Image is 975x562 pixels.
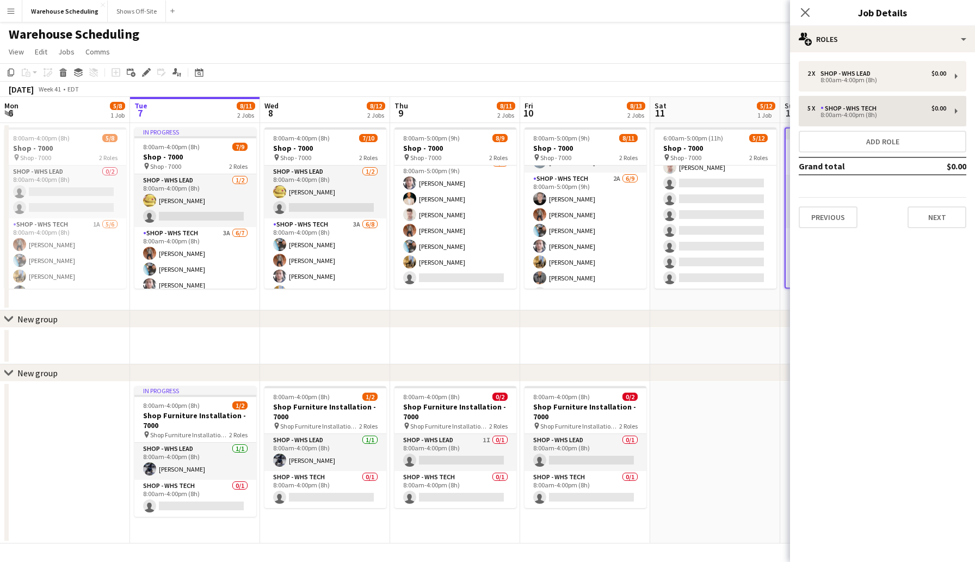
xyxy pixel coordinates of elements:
span: Jobs [58,47,75,57]
span: 8:00am-5:00pm (9h) [533,134,590,142]
app-card-role: Shop - WHS Tech2A6/78:00am-5:00pm (9h)[PERSON_NAME][PERSON_NAME][PERSON_NAME][PERSON_NAME][PERSON... [394,157,516,289]
div: Roles [790,26,975,52]
span: 0/2 [622,393,638,401]
app-job-card: In progress8:00am-4:00pm (8h)1/2Shop Furniture Installation - 7000 Shop Furniture Installation - ... [134,386,256,517]
span: 6:00am-5:00pm (11h) [663,134,723,142]
app-card-role: Shop - WHS Tech3A6/78:00am-4:00pm (8h)[PERSON_NAME][PERSON_NAME][PERSON_NAME] [134,227,256,359]
div: $0.00 [931,105,946,112]
div: 1 Job [110,111,125,119]
app-card-role: Shop - WHS Lead1/18:00am-4:00pm (8h)[PERSON_NAME] [134,443,256,480]
app-card-role: Shop - WHS Tech0/18:00am-4:00pm (8h) [524,471,646,508]
app-job-card: 6:00am-5:00pm (11h)5/12Shop - 7000 Shop - 70002 Roles[PERSON_NAME][PERSON_NAME][PERSON_NAME] [655,127,776,289]
h3: Shop Furniture Installation - 7000 [264,402,386,421]
h3: Job Details [790,5,975,20]
div: 2 Jobs [367,111,385,119]
span: Shop - 7000 [540,154,571,162]
span: 8/11 [497,102,515,110]
h3: Shop Furniture Installation - 7000 [524,402,646,421]
span: 2 Roles [229,162,248,170]
app-card-role: Shop - WHS Lead1/18:00am-4:00pm (8h)[PERSON_NAME] [264,434,386,471]
span: 8:00am-4:00pm (8h) [143,401,200,410]
span: 8:00am-5:00pm (9h) [403,134,460,142]
span: 7/9 [232,143,248,151]
app-card-role: Shop - WHS Tech1A5/68:00am-4:00pm (8h)[PERSON_NAME][PERSON_NAME][PERSON_NAME][PERSON_NAME] [4,218,126,334]
div: In progress [134,386,256,395]
span: 5/12 [749,134,768,142]
span: Week 41 [36,85,63,93]
span: 8:00am-4:00pm (8h) [403,393,460,401]
span: 2 Roles [489,422,508,430]
span: 1/2 [232,401,248,410]
span: Sun [785,101,798,111]
span: 2 Roles [359,154,378,162]
app-card-role: Shop - WHS Tech2A6/98:00am-5:00pm (9h)[PERSON_NAME][PERSON_NAME][PERSON_NAME][PERSON_NAME][PERSON... [524,173,646,336]
app-job-card: 8:00am-4:00pm (8h)5/8Shop - 7000 Shop - 70002 RolesShop - WHS Lead0/28:00am-4:00pm (8h) Shop - WH... [4,127,126,289]
span: 8:00am-4:00pm (8h) [273,393,330,401]
span: 6 [3,107,18,119]
button: Next [908,206,966,228]
div: Shop - WHS Lead [820,70,875,77]
app-card-role: Shop - WHS Lead0/28:00am-4:00pm (8h) [786,175,905,228]
button: Previous [799,206,857,228]
h3: Shop Furniture Installation - 7000 [394,402,516,421]
app-card-role: Shop - WHS Lead0/28:00am-4:00pm (8h) [4,166,126,218]
span: 2 Roles [359,422,378,430]
h3: Shop - 7000 [524,143,646,153]
h3: Shop - 7000 [394,143,516,153]
span: Sat [655,101,667,111]
span: 7/10 [359,134,378,142]
span: 2 Roles [489,154,508,162]
span: Comms [85,47,110,57]
button: Add role [799,131,966,152]
span: Shop - 7000 [410,154,441,162]
div: 5 x [807,105,820,112]
button: Warehouse Scheduling [22,1,108,22]
div: 8:00am-4:00pm (8h)0/2Shop Furniture Installation - 7000 Shop Furniture Installation - 70002 Roles... [394,386,516,508]
span: 5/8 [102,134,118,142]
span: Shop Furniture Installation - 7000 [540,422,619,430]
span: Shop - 7000 [280,154,311,162]
app-job-card: 8:00am-4:00pm (8h)1/2Shop Furniture Installation - 7000 Shop Furniture Installation - 70002 Roles... [264,386,386,508]
span: 5/8 [110,102,125,110]
span: 8:00am-4:00pm (8h) [13,134,70,142]
div: Shop - WHS Tech [820,105,881,112]
app-job-card: Updated8:00am-4:00pm (8h)1/7Shop - 7000 Shop - 70002 RolesShop - WHS Lead0/28:00am-4:00pm (8h) Sh... [785,127,906,289]
span: 1/2 [362,393,378,401]
span: 10 [523,107,533,119]
div: [DATE] [9,84,34,95]
span: Wed [264,101,279,111]
button: Shows Off-Site [108,1,166,22]
span: Shop - 7000 [20,154,51,162]
div: 1 Job [757,111,775,119]
div: $0.00 [931,70,946,77]
span: 7 [133,107,147,119]
span: 2 Roles [619,422,638,430]
app-card-role: Shop - WHS Lead1/28:00am-4:00pm (8h)[PERSON_NAME] [134,174,256,227]
span: 8/11 [237,102,255,110]
span: 0/2 [492,393,508,401]
div: 2 x [807,70,820,77]
a: Edit [30,45,52,59]
h1: Warehouse Scheduling [9,26,139,42]
app-job-card: 8:00am-5:00pm (9h)8/9Shop - 7000 Shop - 70002 Roles[PERSON_NAME][PERSON_NAME]Shop - WHS Tech2A6/7... [394,127,516,289]
span: 12 [783,107,798,119]
span: Thu [394,101,408,111]
app-job-card: 8:00am-4:00pm (8h)7/10Shop - 7000 Shop - 70002 RolesShop - WHS Lead1/28:00am-4:00pm (8h)[PERSON_N... [264,127,386,289]
span: 2 Roles [619,154,638,162]
h3: Shop Furniture Installation - 7000 [134,411,256,430]
span: Shop Furniture Installation - 7000 [280,422,359,430]
div: 8:00am-4:00pm (8h)0/2Shop Furniture Installation - 7000 Shop Furniture Installation - 70002 Roles... [524,386,646,508]
app-card-role: Shop - WHS Tech1A1/58:00am-4:00pm (8h)[PERSON_NAME] [786,228,905,328]
span: 8/12 [367,102,385,110]
span: 2 Roles [229,431,248,439]
span: 11 [653,107,667,119]
app-card-role: Shop - WHS Tech0/18:00am-4:00pm (8h) [394,471,516,508]
span: 9 [393,107,408,119]
span: 8:00am-4:00pm (8h) [533,393,590,401]
app-card-role: Shop - WHS Tech3A6/88:00am-4:00pm (8h)[PERSON_NAME][PERSON_NAME][PERSON_NAME][PERSON_NAME] [264,218,386,366]
h3: Shop - 7000 [4,143,126,153]
div: 2 Jobs [237,111,255,119]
